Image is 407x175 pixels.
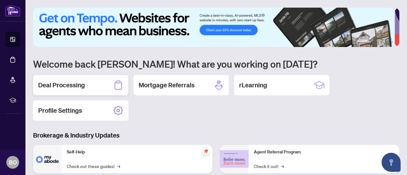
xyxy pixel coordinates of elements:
[380,41,383,43] button: 4
[9,158,17,167] span: BO
[139,81,195,90] h2: Mortgage Referrals
[375,41,378,43] button: 3
[33,58,399,70] h1: Welcome back [PERSON_NAME]! What are you working on [DATE]?
[254,149,394,156] p: Agent Referral Program
[357,41,368,43] button: 1
[38,81,85,90] h2: Deal Processing
[5,5,20,17] img: logo
[33,8,395,47] img: Slide 0
[382,153,401,172] button: Open asap
[38,106,82,115] h2: Profile Settings
[33,131,399,140] h3: Brokerage & Industry Updates
[239,81,267,90] h2: rLearning
[254,163,284,170] a: Check it out!→
[281,163,284,170] span: →
[67,163,120,170] a: Check out these guides!→
[385,41,388,43] button: 5
[202,147,210,155] span: pushpin
[390,41,393,43] button: 6
[67,149,207,156] p: Self-Help
[220,150,249,168] img: Agent Referral Program
[370,41,373,43] button: 2
[33,145,62,173] img: Self-Help
[117,163,120,170] span: →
